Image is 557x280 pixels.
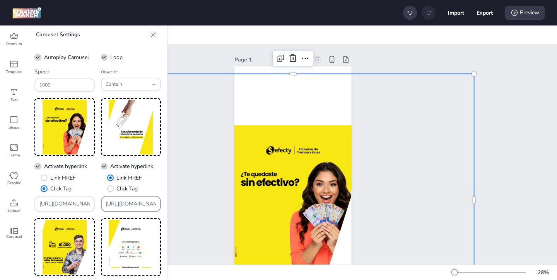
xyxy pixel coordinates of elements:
span: Graphic [7,180,21,186]
input: Type URL [39,200,90,208]
span: Carousel [6,234,22,240]
span: Activate hyperlink [110,162,153,170]
span: Contain [106,81,148,88]
span: Click Tag [116,185,138,193]
span: Link HREF [116,174,142,182]
button: Import [448,5,464,21]
p: Carousel Settings [36,25,147,44]
input: Type URL [106,200,156,208]
img: Preview [103,220,160,275]
button: Export [477,5,493,21]
span: Activate hyperlink [44,162,87,170]
span: Loop [110,53,123,61]
span: Template [6,69,22,75]
img: Preview [103,100,160,154]
label: Speed [34,68,50,76]
div: Preview [505,6,545,20]
button: Object fit [101,78,161,91]
label: Object fit [101,70,118,75]
span: Click Tag [50,185,72,193]
img: Preview [36,220,93,275]
div: Page 1 [234,56,268,64]
div: 28 % [534,268,552,277]
span: Shape [9,124,19,131]
span: Text [10,97,18,103]
span: Upload [8,208,21,214]
span: Premium [6,41,22,47]
img: logo Creative Maker [12,7,41,19]
img: Preview [36,100,93,154]
span: Link HREF [50,174,76,182]
span: Frame [9,152,20,158]
span: Autoplay Carousel [44,53,89,61]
